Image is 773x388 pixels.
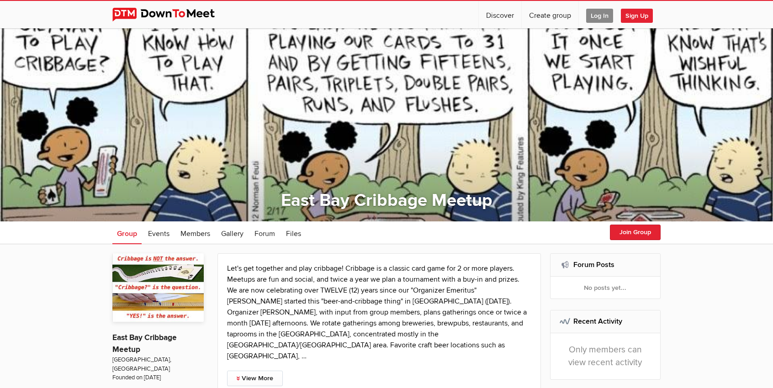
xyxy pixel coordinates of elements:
[112,221,142,244] a: Group
[286,229,301,238] span: Files
[112,253,204,322] img: East Bay Cribbage Meetup
[621,1,660,28] a: Sign Up
[551,333,661,380] div: Only members can view recent activity
[143,221,174,244] a: Events
[281,221,306,244] a: Files
[227,263,531,362] p: Let's get together and play cribbage! Cribbage is a classic card game for 2 or more players. Meet...
[250,221,280,244] a: Forum
[586,9,613,23] span: Log In
[579,1,620,28] a: Log In
[573,260,614,269] a: Forum Posts
[610,225,661,240] button: Join Group
[112,356,204,373] span: [GEOGRAPHIC_DATA], [GEOGRAPHIC_DATA]
[112,373,204,382] span: Founded on [DATE]
[117,229,137,238] span: Group
[180,229,210,238] span: Members
[112,8,229,21] img: DownToMeet
[221,229,244,238] span: Gallery
[479,1,521,28] a: Discover
[621,9,653,23] span: Sign Up
[560,310,651,332] h2: Recent Activity
[522,1,578,28] a: Create group
[227,371,283,386] a: View More
[254,229,275,238] span: Forum
[176,221,215,244] a: Members
[551,277,661,299] div: No posts yet...
[148,229,169,238] span: Events
[217,221,248,244] a: Gallery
